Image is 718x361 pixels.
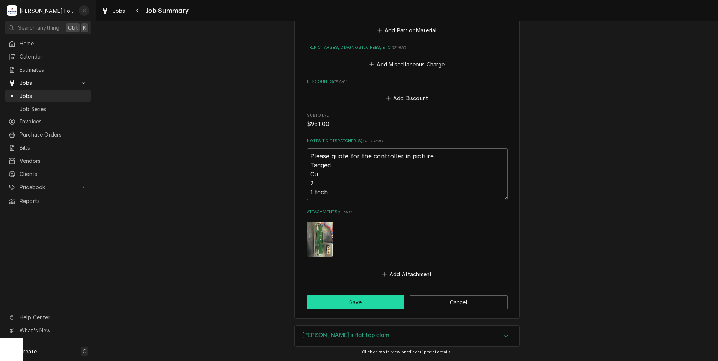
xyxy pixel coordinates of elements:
[79,5,89,16] div: J(
[5,115,91,128] a: Invoices
[20,92,87,100] span: Jobs
[20,66,87,74] span: Estimates
[307,295,508,309] div: Button Group
[307,45,508,51] label: Trip Charges, Diagnostic Fees, etc.
[307,222,333,257] img: gMS7bZcQ36akFgpLm2jw
[294,325,520,347] div: Wendy’s flat top clam
[113,7,125,15] span: Jobs
[338,210,352,214] span: ( if any )
[307,120,508,129] span: Subtotal
[307,295,508,309] div: Button Group Row
[307,79,508,85] label: Discounts
[5,103,91,115] a: Job Series
[307,79,508,104] div: Discounts
[5,324,91,337] a: Go to What's New
[368,59,446,69] button: Add Miscellaneous Charge
[20,7,75,15] div: [PERSON_NAME] Food Equipment Service
[5,168,91,180] a: Clients
[410,295,508,309] button: Cancel
[5,141,91,154] a: Bills
[307,45,508,69] div: Trip Charges, Diagnostic Fees, etc.
[5,37,91,50] a: Home
[79,5,89,16] div: Jeff Debigare (109)'s Avatar
[5,195,91,207] a: Reports
[307,120,330,128] span: $951.00
[20,131,87,138] span: Purchase Orders
[20,53,87,60] span: Calendar
[20,157,87,165] span: Vendors
[381,269,433,280] button: Add Attachment
[20,39,87,47] span: Home
[5,63,91,76] a: Estimates
[307,209,508,215] label: Attachments
[18,24,59,32] span: Search anything
[307,209,508,279] div: Attachments
[5,311,91,323] a: Go to Help Center
[98,5,128,17] a: Jobs
[385,93,429,104] button: Add Discount
[144,6,189,16] span: Job Summary
[307,138,508,200] div: Notes to Dispatcher(s)
[83,24,86,32] span: K
[5,128,91,141] a: Purchase Orders
[20,117,87,125] span: Invoices
[295,326,519,347] div: Accordion Header
[83,347,86,355] span: C
[20,183,76,191] span: Pricebook
[5,90,91,102] a: Jobs
[333,80,347,84] span: ( if any )
[362,139,383,143] span: ( optional )
[5,50,91,63] a: Calendar
[20,144,87,152] span: Bills
[5,21,91,34] button: Search anythingCtrlK
[302,332,390,339] h3: [PERSON_NAME]’s flat top clam
[20,348,37,355] span: Create
[7,5,17,16] div: M
[20,197,87,205] span: Reports
[307,113,508,119] span: Subtotal
[5,181,91,193] a: Go to Pricebook
[376,25,438,36] button: Add Part or Material
[307,113,508,129] div: Subtotal
[295,326,519,347] button: Accordion Details Expand Trigger
[20,170,87,178] span: Clients
[20,313,87,321] span: Help Center
[20,326,87,334] span: What's New
[307,148,508,200] textarea: Please quote for the controller in picture Tagged Cu 2 1 tech
[5,77,91,89] a: Go to Jobs
[68,24,78,32] span: Ctrl
[132,5,144,17] button: Navigate back
[392,45,406,50] span: ( if any )
[362,350,452,355] span: Click or tap to view or edit equipment details.
[20,105,87,113] span: Job Series
[5,155,91,167] a: Vendors
[307,138,508,144] label: Notes to Dispatcher(s)
[7,5,17,16] div: Marshall Food Equipment Service's Avatar
[307,295,405,309] button: Save
[20,79,76,87] span: Jobs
